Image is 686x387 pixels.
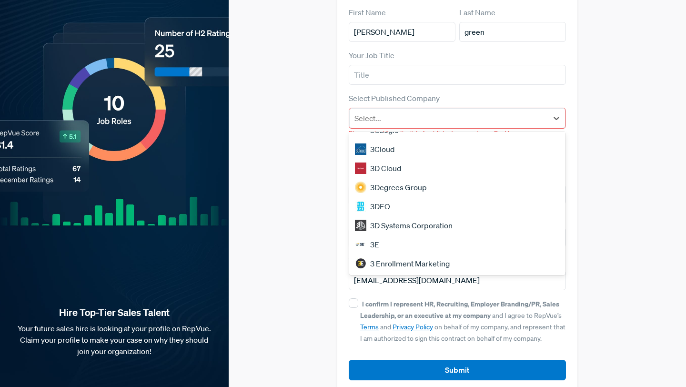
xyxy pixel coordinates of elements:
[349,22,455,42] input: First Name
[349,50,394,61] label: Your Job Title
[349,235,565,254] div: 3E
[349,212,458,224] label: How will I primarily use RepVue?
[360,300,565,343] span: and I agree to RepVue’s and on behalf of my company, and represent that I am authorized to sign t...
[355,258,366,269] img: 3 Enrollment Marketing
[355,201,366,212] img: 3DEO
[355,239,366,250] img: 3E
[360,299,559,320] strong: I confirm I represent HR, Recruiting, Employer Branding/PR, Sales Leadership, or an executive at ...
[393,323,433,331] a: Privacy Policy
[355,163,366,174] img: 3D Cloud
[349,159,565,178] div: 3D Cloud
[459,22,566,42] input: Last Name
[355,220,366,231] img: 3D Systems Corporation
[459,7,495,18] label: Last Name
[349,140,565,159] div: 3Cloud
[349,216,565,235] div: 3D Systems Corporation
[15,323,213,357] p: Your future sales hire is looking at your profile on RepVue. Claim your profile to make your case...
[349,145,566,165] p: Only published company profiles can claim a free account at this time. Please if you are interest...
[355,143,366,155] img: 3Cloud
[349,255,387,266] label: Work Email
[349,129,566,138] p: Please select from the list of published companies on RepVue
[349,178,565,197] div: 3Degrees Group
[349,197,565,216] div: 3DEO
[349,65,566,85] input: Title
[349,360,566,380] button: Submit
[349,270,566,290] input: Email
[355,182,366,193] img: 3Degrees Group
[349,169,421,181] label: # Of Open Sales Jobs
[360,323,379,331] a: Terms
[15,306,213,319] strong: Hire Top-Tier Sales Talent
[349,92,440,104] label: Select Published Company
[349,7,386,18] label: First Name
[349,254,565,273] div: 3 Enrollment Marketing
